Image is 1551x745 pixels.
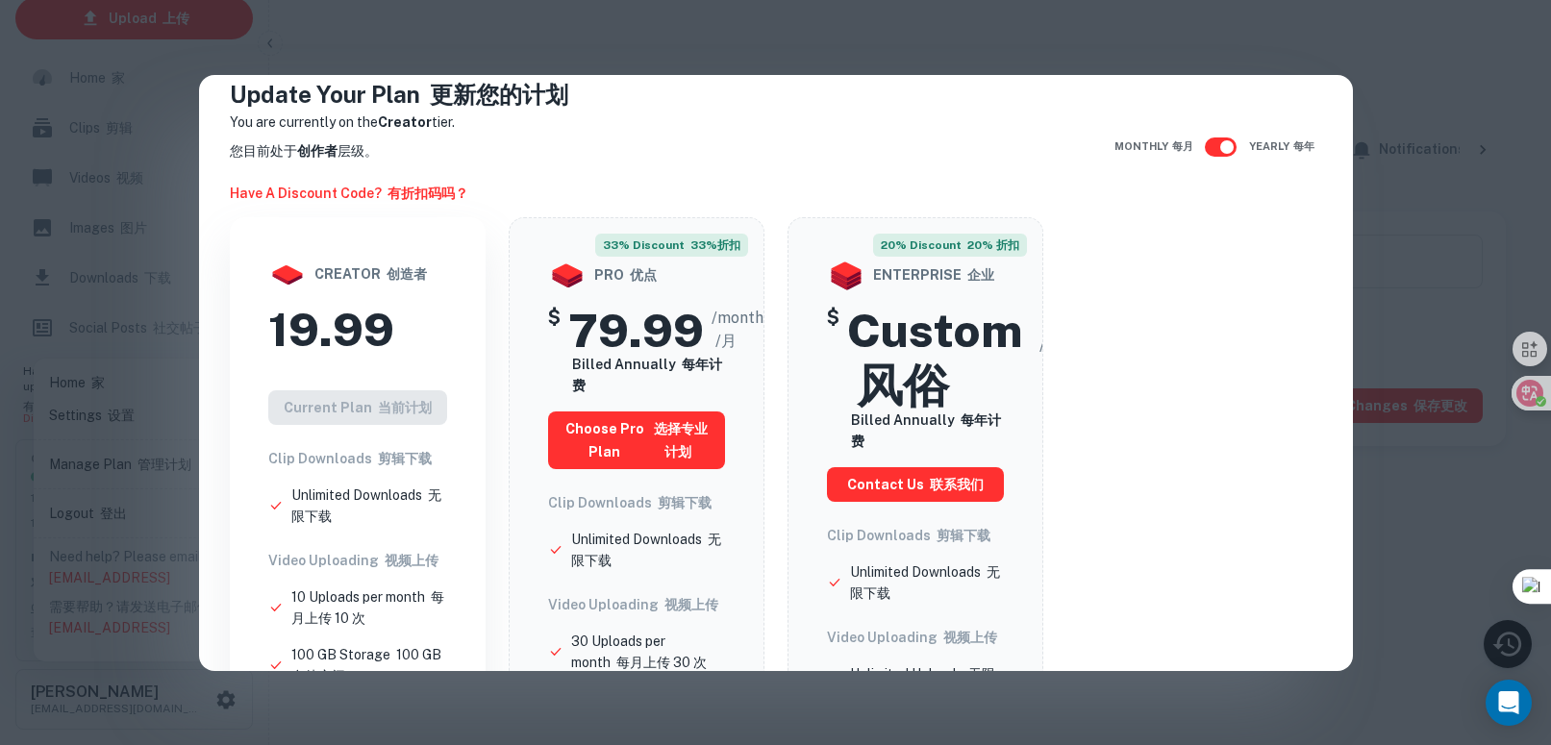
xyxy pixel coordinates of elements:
button: Have a discount code? 有折扣码吗？ [222,177,476,210]
h6: Clip Downloads [548,492,725,513]
font: 更新您的计划 [430,81,568,108]
div: Open Intercom Messenger [1486,680,1532,726]
h2: 19.99 [268,302,394,358]
button: choose pro plan 选择专业计划 [548,411,725,469]
h6: Billed Annually [851,410,1003,452]
p: 10 Uploads per month [291,586,447,629]
font: 视频上传 [664,597,718,612]
button: Contact us 联系我们 [827,467,1004,502]
font: 风俗 [857,358,949,412]
font: 每月 [1172,140,1193,152]
p: Unlimited Uploads [850,663,1004,706]
font: 企业 [967,267,994,283]
h5: $ [827,303,839,413]
span: Yearly [1249,138,1314,155]
p: Unlimited Downloads [571,529,725,571]
font: 您目前处于 层级。 [230,143,378,159]
h2: Custom [847,303,1032,413]
h6: Video Uploading [827,627,1004,648]
div: pro [548,257,725,295]
font: 剪辑下载 [658,495,712,510]
p: You are currently on the tier. [230,112,568,169]
span: 33% discount [595,234,748,257]
span: /month [712,307,767,353]
font: 优点 [630,267,657,283]
span: 20% discount [873,234,1027,257]
strong: 创作者 [297,143,338,159]
p: 30 Uploads per month [571,631,725,673]
font: /月 [715,332,737,350]
h6: Video Uploading [268,550,447,571]
h6: Billed Annually [572,354,724,396]
font: 创造者 [387,266,427,282]
h5: $ [548,303,561,359]
h6: Video Uploading [548,594,725,615]
font: 联系我们 [930,477,984,492]
span: /month [1039,335,1095,381]
p: 100 GB Storage [291,644,447,686]
p: Unlimited Downloads [850,561,1004,604]
h6: Have a discount code? [230,183,468,204]
span: Monthly [1114,138,1193,155]
div: enterprise [827,257,1004,295]
div: creator [268,256,447,294]
font: 每月上传 30 次 [616,655,707,670]
font: 视频上传 [943,630,997,645]
font: 视频上传 [385,553,438,568]
h2: 79.99 [568,303,704,359]
font: 剪辑下载 [937,528,990,543]
font: 选择专业计划 [654,421,708,459]
font: 有折扣码吗？ [388,186,468,201]
h6: Clip Downloads [827,525,1004,546]
font: 剪辑下载 [378,451,432,466]
font: 33%折扣 [690,238,740,252]
h6: Clip Downloads [268,448,447,469]
font: 每年计费 [851,412,1001,449]
strong: Creator [378,114,432,130]
font: 每年 [1293,140,1314,152]
font: 无限下载 [850,564,1000,601]
p: Unlimited Downloads [291,484,447,527]
h4: Update Your Plan [230,77,568,112]
font: 20% 折扣 [967,238,1019,252]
